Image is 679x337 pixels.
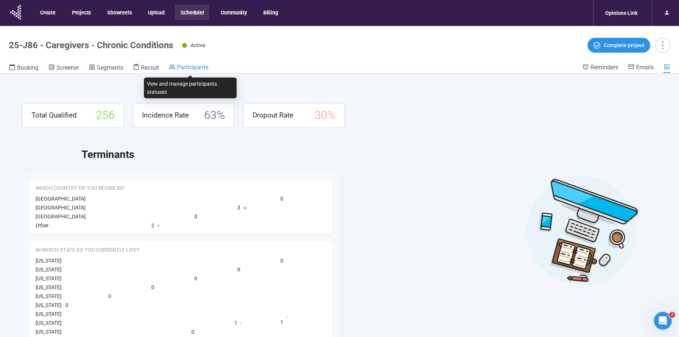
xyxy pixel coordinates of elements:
span: 0 [194,274,197,283]
span: 0 [280,195,283,203]
span: [US_STATE] [36,284,62,290]
span: more [657,40,668,50]
button: Upload [142,4,169,20]
span: 2 [669,312,675,318]
span: [GEOGRAPHIC_DATA] [36,205,86,211]
img: Desktop work notes [526,175,638,287]
a: Recruit [133,63,159,73]
a: Reminders [582,63,618,72]
span: 1 [280,318,283,326]
span: 0 [108,292,111,300]
span: [US_STATE] [36,275,62,281]
button: Community [214,4,252,20]
span: 1 [234,319,237,327]
span: 0 [280,257,283,265]
button: Showreels [101,4,137,20]
button: Scheduler [175,4,209,20]
span: 0 [65,301,68,309]
span: [GEOGRAPHIC_DATA] [36,196,86,202]
span: 63 % [204,106,225,125]
span: Complete project [604,41,645,49]
span: [US_STATE] [36,320,62,326]
span: Which country do you reside in? [36,185,125,192]
span: 0 [151,283,154,291]
span: Total Qualified [32,110,77,121]
iframe: Intercom live chat [654,312,672,330]
a: Screener [48,63,79,73]
button: Billing [257,4,283,20]
span: 0 [194,212,197,221]
span: 256 [96,106,115,125]
span: Segments [97,64,123,71]
span: [US_STATE] [36,258,62,264]
span: Dropout Rate [253,110,293,121]
span: 2 [151,221,154,229]
a: Participants [169,63,208,72]
h2: Terminants [82,146,657,163]
span: [US_STATE] [36,311,62,317]
span: Booking [17,64,39,71]
span: [US_STATE] [36,302,62,308]
span: 0 [191,328,194,336]
span: 3 [237,204,240,212]
span: Screener [56,64,79,71]
span: [US_STATE] [36,329,62,335]
span: Reminders [590,64,618,71]
span: Emails [636,64,654,71]
span: [US_STATE] [36,267,62,272]
span: Incidence Rate [142,110,189,121]
button: Complete project [587,38,650,53]
a: Segments [89,63,123,73]
span: Other [36,222,49,228]
span: 0 [237,265,240,274]
span: Participants [177,64,208,71]
div: Opinions Link [601,6,642,20]
span: 30 % [314,106,336,125]
a: Booking [9,63,39,73]
div: View and manage participants statuses [144,77,237,98]
span: [US_STATE] [36,293,62,299]
a: Emails [628,63,654,72]
button: Projects [66,4,96,20]
button: more [655,38,670,53]
span: In which state do you currently live? [36,247,139,254]
h1: 25-J86 - Caregivers - Chronic Conditions [9,40,173,50]
span: Active [191,42,205,48]
span: Recruit [141,64,159,71]
button: Create [34,4,61,20]
span: [GEOGRAPHIC_DATA] [36,214,86,219]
